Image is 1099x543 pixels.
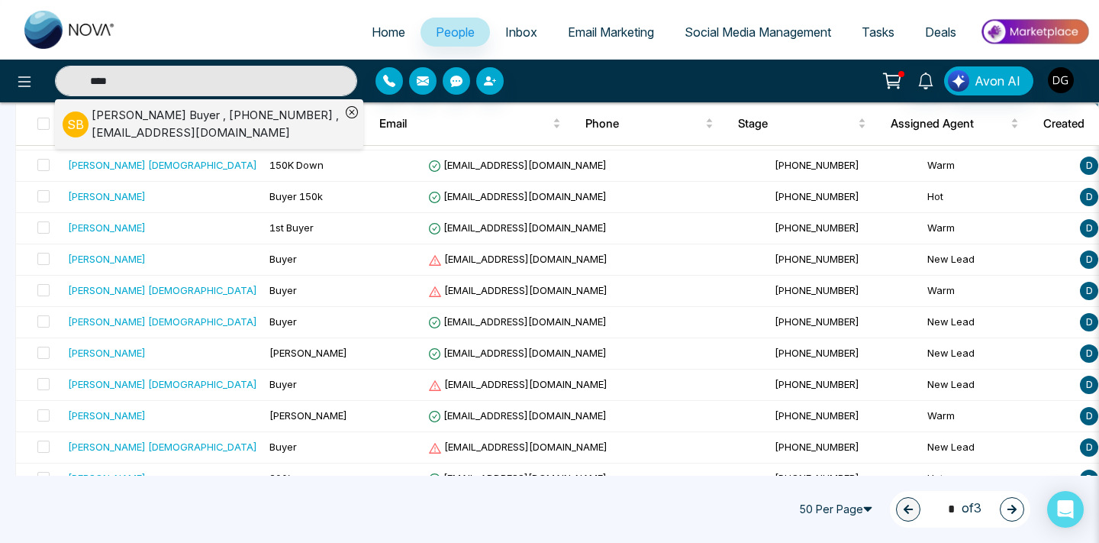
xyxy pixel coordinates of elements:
[878,102,1031,145] th: Assigned Agent
[1080,407,1098,425] span: D
[775,378,859,390] span: [PHONE_NUMBER]
[948,70,969,92] img: Lead Flow
[367,102,573,145] th: Email
[775,253,859,265] span: [PHONE_NUMBER]
[1080,219,1098,238] span: D
[92,107,340,141] div: [PERSON_NAME] Buyer , [PHONE_NUMBER] , [EMAIL_ADDRESS][DOMAIN_NAME]
[921,401,1074,432] td: Warm
[428,221,607,234] span: [EMAIL_ADDRESS][DOMAIN_NAME]
[428,284,608,296] span: [EMAIL_ADDRESS][DOMAIN_NAME]
[421,18,490,47] a: People
[269,190,323,202] span: Buyer 150k
[428,159,607,171] span: [EMAIL_ADDRESS][DOMAIN_NAME]
[726,102,878,145] th: Stage
[428,315,607,328] span: [EMAIL_ADDRESS][DOMAIN_NAME]
[738,115,855,133] span: Stage
[1080,470,1098,488] span: D
[68,157,257,173] div: [PERSON_NAME] [DEMOGRAPHIC_DATA]
[68,283,257,298] div: [PERSON_NAME] [DEMOGRAPHIC_DATA]
[505,24,537,40] span: Inbox
[921,338,1074,370] td: New Lead
[436,24,475,40] span: People
[1080,313,1098,331] span: D
[269,347,347,359] span: [PERSON_NAME]
[921,307,1074,338] td: New Lead
[921,213,1074,244] td: Warm
[921,182,1074,213] td: Hot
[891,115,1007,133] span: Assigned Agent
[68,439,257,454] div: [PERSON_NAME] [DEMOGRAPHIC_DATA]
[1048,67,1074,93] img: User Avatar
[63,112,89,137] p: S B
[24,11,116,49] img: Nova CRM Logo
[1047,491,1084,528] div: Open Intercom Messenger
[921,464,1074,495] td: Hot
[775,315,859,328] span: [PHONE_NUMBER]
[379,115,549,133] span: Email
[68,345,146,360] div: [PERSON_NAME]
[269,441,297,453] span: Buyer
[68,377,257,392] div: [PERSON_NAME] [DEMOGRAPHIC_DATA]
[573,102,726,145] th: Phone
[846,18,910,47] a: Tasks
[269,221,314,234] span: 1st Buyer
[910,18,972,47] a: Deals
[921,370,1074,401] td: New Lead
[68,251,146,267] div: [PERSON_NAME]
[775,347,859,359] span: [PHONE_NUMBER]
[68,314,257,329] div: [PERSON_NAME] [DEMOGRAPHIC_DATA]
[269,315,297,328] span: Buyer
[685,24,831,40] span: Social Media Management
[921,432,1074,464] td: New Lead
[68,408,146,423] div: [PERSON_NAME]
[1080,188,1098,206] span: D
[68,470,146,486] div: [PERSON_NAME]
[428,378,608,390] span: [EMAIL_ADDRESS][DOMAIN_NAME]
[792,497,884,522] span: 50 Per Page
[568,24,654,40] span: Email Marketing
[269,378,297,390] span: Buyer
[1080,250,1098,269] span: D
[921,244,1074,276] td: New Lead
[68,189,146,204] div: [PERSON_NAME]
[775,472,859,484] span: [PHONE_NUMBER]
[428,472,607,484] span: [EMAIL_ADDRESS][DOMAIN_NAME]
[921,276,1074,307] td: Warm
[269,253,297,265] span: Buyer
[921,150,1074,182] td: Warm
[428,190,607,202] span: [EMAIL_ADDRESS][DOMAIN_NAME]
[669,18,846,47] a: Social Media Management
[269,409,347,422] span: [PERSON_NAME]
[490,18,553,47] a: Inbox
[553,18,669,47] a: Email Marketing
[585,115,702,133] span: Phone
[269,159,324,171] span: 150K Down
[944,66,1033,95] button: Avon AI
[372,24,405,40] span: Home
[428,253,608,265] span: [EMAIL_ADDRESS][DOMAIN_NAME]
[1080,438,1098,457] span: D
[68,220,146,235] div: [PERSON_NAME]
[356,18,421,47] a: Home
[775,409,859,422] span: [PHONE_NUMBER]
[1080,344,1098,363] span: D
[269,472,292,484] span: 20%
[1080,157,1098,175] span: D
[775,441,859,453] span: [PHONE_NUMBER]
[775,159,859,171] span: [PHONE_NUMBER]
[428,441,608,453] span: [EMAIL_ADDRESS][DOMAIN_NAME]
[775,190,859,202] span: [PHONE_NUMBER]
[1080,376,1098,394] span: D
[975,72,1020,90] span: Avon AI
[939,499,981,519] span: of 3
[269,284,297,296] span: Buyer
[428,347,607,359] span: [EMAIL_ADDRESS][DOMAIN_NAME]
[925,24,956,40] span: Deals
[428,409,607,422] span: [EMAIL_ADDRESS][DOMAIN_NAME]
[1080,282,1098,300] span: D
[775,221,859,234] span: [PHONE_NUMBER]
[862,24,894,40] span: Tasks
[775,284,859,296] span: [PHONE_NUMBER]
[979,15,1090,49] img: Market-place.gif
